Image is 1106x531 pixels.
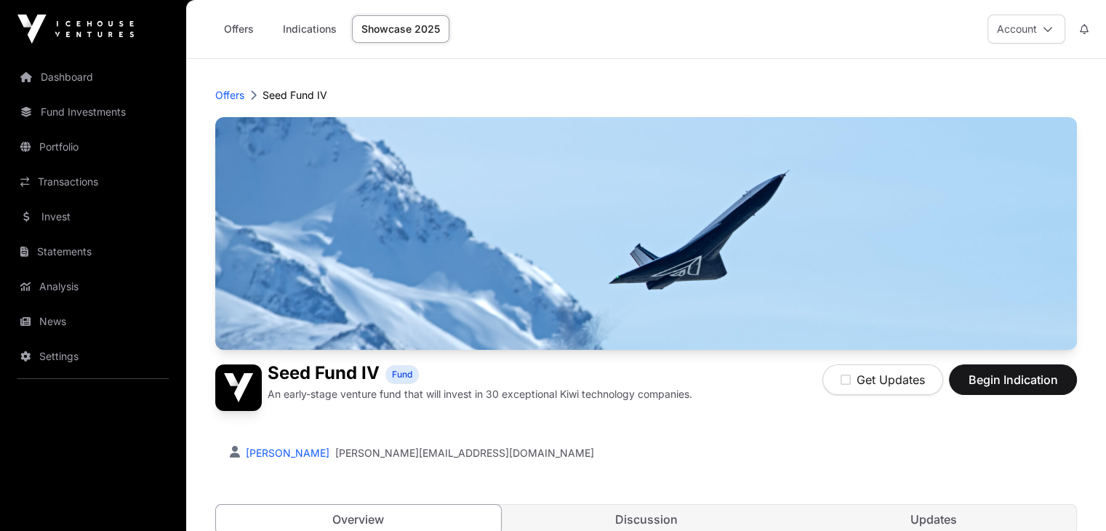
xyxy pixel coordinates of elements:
a: Analysis [12,271,175,303]
a: Dashboard [12,61,175,93]
a: Offers [215,88,244,103]
a: Transactions [12,166,175,198]
a: Offers [209,15,268,43]
p: Seed Fund IV [263,88,327,103]
button: Get Updates [822,364,943,395]
a: Statements [12,236,175,268]
h1: Seed Fund IV [268,364,380,384]
a: [PERSON_NAME] [243,447,329,459]
a: [PERSON_NAME][EMAIL_ADDRESS][DOMAIN_NAME] [335,446,594,460]
a: Showcase 2025 [352,15,449,43]
span: Fund [392,369,412,380]
img: Icehouse Ventures Logo [17,15,134,44]
button: Begin Indication [949,364,1077,395]
a: Indications [273,15,346,43]
a: News [12,306,175,338]
a: Settings [12,340,175,372]
a: Fund Investments [12,96,175,128]
a: Invest [12,201,175,233]
img: Seed Fund IV [215,364,262,411]
button: Account [987,15,1065,44]
iframe: Chat Widget [1033,461,1106,531]
a: Begin Indication [949,379,1077,394]
p: An early-stage venture fund that will invest in 30 exceptional Kiwi technology companies. [268,387,692,402]
span: Begin Indication [967,371,1059,388]
img: Seed Fund IV [215,117,1077,350]
a: Portfolio [12,131,175,163]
